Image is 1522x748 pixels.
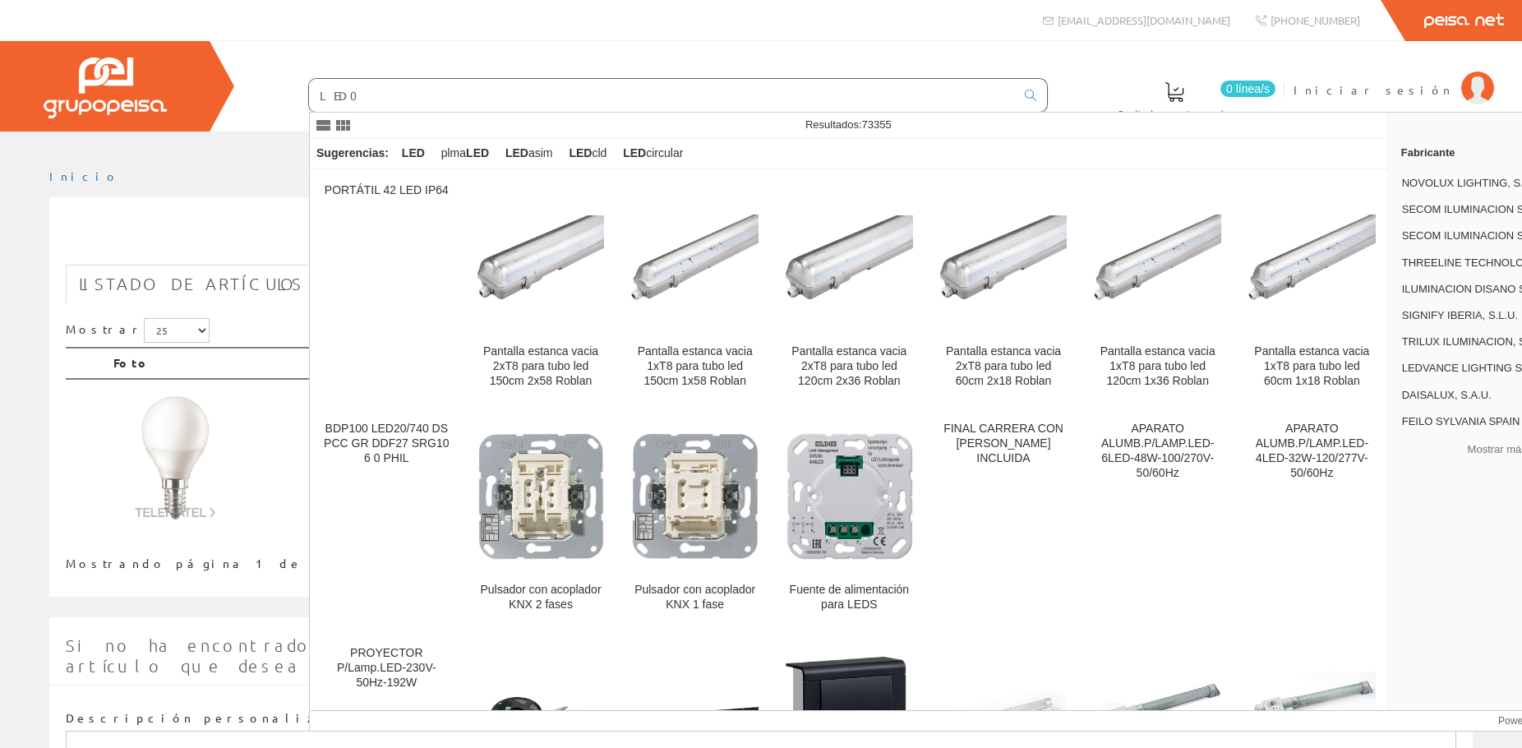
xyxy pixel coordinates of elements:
span: Resultados: [805,118,892,131]
a: Listado de artículos [66,265,316,303]
span: [PHONE_NUMBER] [1271,13,1360,27]
strong: LED [623,146,646,159]
div: asim [499,139,560,169]
div: plma [435,139,496,169]
img: Grupo Peisa [44,58,167,118]
a: APARATO ALUMB.P/LAMP.LED-4LED-32W-120/277V-50/60Hz [1235,409,1389,631]
div: Pulsador con acoplador KNX 2 fases [477,583,605,612]
span: Si no ha encontrado algún artículo en nuestro catálogo introduzca aquí la cantidad y la descripci... [66,635,1381,676]
div: Pantalla estanca vacia 1xT8 para tubo led 60cm 1x18 Roblan [1248,344,1376,389]
div: Pantalla estanca vacia 1xT8 para tubo led 150cm 1x58 Roblan [631,344,759,389]
a: Pantalla estanca vacia 1xT8 para tubo led 150cm 1x58 Roblan Pantalla estanca vacia 1xT8 para tubo... [618,170,772,408]
input: Buscar ... [309,79,1015,112]
span: Iniciar sesión [1294,81,1453,98]
span: [EMAIL_ADDRESS][DOMAIN_NAME] [1058,13,1230,27]
label: Mostrar [66,318,210,343]
strong: LED [569,146,592,159]
a: APARATO ALUMB.P/LAMP.LED-6LED-48W-100/270V-50/60Hz [1081,409,1234,631]
img: Pantalla estanca vacia 2xT8 para tubo led 120cm 2x36 Roblan [786,215,913,298]
a: Pantalla estanca vacia 2xT8 para tubo led 120cm 2x36 Roblan Pantalla estanca vacia 2xT8 para tubo... [773,170,926,408]
div: APARATO ALUMB.P/LAMP.LED-6LED-48W-100/270V-50/60Hz [1094,422,1221,481]
div: Mostrando página 1 de 1 [66,549,631,572]
img: Pantalla estanca vacia 1xT8 para tubo led 150cm 1x58 Roblan [631,215,759,300]
div: Pantalla estanca vacia 2xT8 para tubo led 60cm 2x18 Roblan [940,344,1068,389]
img: Fuente de alimentación para LEDS [786,432,913,560]
a: Pulsador con acoplador KNX 2 fases Pulsador con acoplador KNX 2 fases [464,409,618,631]
img: Pulsador con acoplador KNX 2 fases [477,432,605,560]
div: Fuente de alimentación para LEDS [786,583,913,612]
div: Pantalla estanca vacia 2xT8 para tubo led 150cm 2x58 Roblan [477,344,605,389]
strong: LED [466,146,489,159]
span: Pedido actual [1118,105,1230,122]
div: BDP100 LED20/740 DS PCC GR DDF27 SRG10 6 0 PHIL [323,422,450,466]
div: circular [616,139,690,169]
select: Mostrar [144,318,210,343]
img: Pantalla estanca vacia 2xT8 para tubo led 150cm 2x58 Roblan [477,215,605,298]
div: FINAL CARRERA CON [PERSON_NAME] INCLUIDA [940,422,1068,466]
span: 0 línea/s [1220,81,1275,97]
a: BDP100 LED20/740 DS PCC GR DDF27 SRG10 6 0 PHIL [310,409,464,631]
img: Foto artículo Esferica MZD Led 4,9- 5,5W= 40W E14 827 P45 470L Mazda (150x150) [113,396,237,519]
img: Pantalla estanca vacia 1xT8 para tubo led 60cm 1x18 Roblan [1248,215,1376,300]
a: Pantalla estanca vacia 2xT8 para tubo led 150cm 2x58 Roblan Pantalla estanca vacia 2xT8 para tubo... [464,170,618,408]
label: Descripción personalizada [66,710,357,727]
a: Pantalla estanca vacia 1xT8 para tubo led 120cm 1x36 Roblan Pantalla estanca vacia 1xT8 para tubo... [1081,170,1234,408]
h1: LEDS0369 [66,224,1456,256]
a: Inicio [49,169,119,183]
th: Foto [107,348,372,379]
strong: LED [505,146,528,159]
div: Pantalla estanca vacia 1xT8 para tubo led 120cm 1x36 Roblan [1094,344,1221,389]
div: PROYECTOR P/Lamp.LED-230V-50Hz-192W [323,646,450,690]
a: Iniciar sesión [1294,68,1494,84]
div: Sugerencias: [310,142,392,165]
div: Pulsador con acoplador KNX 1 fase [631,583,759,612]
a: PORTÁTIL 42 LED IP64 [310,170,464,408]
a: Pantalla estanca vacia 2xT8 para tubo led 60cm 2x18 Roblan Pantalla estanca vacia 2xT8 para tubo ... [927,170,1081,408]
div: Pantalla estanca vacia 2xT8 para tubo led 120cm 2x36 Roblan [786,344,913,389]
div: PORTÁTIL 42 LED IP64 [323,183,450,198]
span: 73355 [862,118,892,131]
strong: LED [402,146,425,159]
img: Pantalla estanca vacia 2xT8 para tubo led 60cm 2x18 Roblan [940,215,1068,298]
a: Pulsador con acoplador KNX 1 fase Pulsador con acoplador KNX 1 fase [618,409,772,631]
a: Pantalla estanca vacia 1xT8 para tubo led 60cm 1x18 Roblan Pantalla estanca vacia 1xT8 para tubo ... [1235,170,1389,408]
a: Fuente de alimentación para LEDS Fuente de alimentación para LEDS [773,409,926,631]
div: cld [562,139,613,169]
img: Pulsador con acoplador KNX 1 fase [631,432,759,560]
img: Pantalla estanca vacia 1xT8 para tubo led 120cm 1x36 Roblan [1094,215,1221,300]
a: FINAL CARRERA CON [PERSON_NAME] INCLUIDA [927,409,1081,631]
div: APARATO ALUMB.P/LAMP.LED-4LED-32W-120/277V-50/60Hz [1248,422,1376,481]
